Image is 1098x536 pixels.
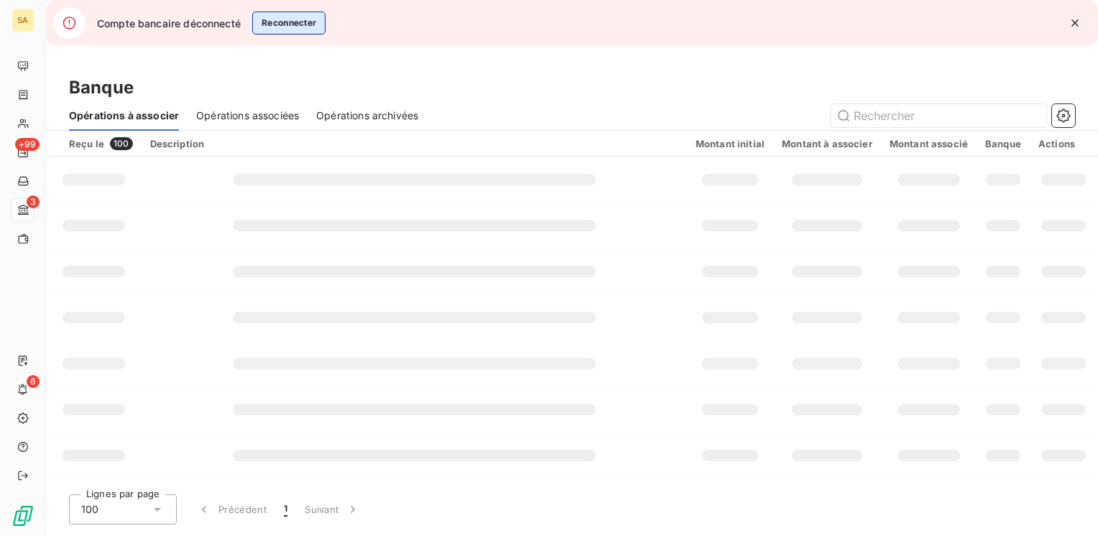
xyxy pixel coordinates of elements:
[296,494,369,525] button: Suivant
[97,16,241,31] span: Compte bancaire déconnecté
[316,108,418,123] span: Opérations archivées
[11,504,34,527] img: Logo LeanPay
[110,137,132,150] span: 100
[27,195,40,208] span: 3
[831,104,1046,127] input: Rechercher
[11,9,34,32] div: SA
[1038,138,1075,149] div: Actions
[69,75,134,101] h3: Banque
[252,11,326,34] button: Reconnecter
[150,138,678,149] div: Description
[696,138,765,149] div: Montant initial
[782,138,872,149] div: Montant à associer
[27,375,40,388] span: 6
[985,138,1021,149] div: Banque
[15,138,40,151] span: +99
[890,138,968,149] div: Montant associé
[188,494,275,525] button: Précédent
[284,502,287,517] span: 1
[81,502,98,517] span: 100
[69,137,133,150] div: Reçu le
[196,108,299,123] span: Opérations associées
[1049,487,1084,522] iframe: Intercom live chat
[275,494,296,525] button: 1
[69,108,179,123] span: Opérations à associer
